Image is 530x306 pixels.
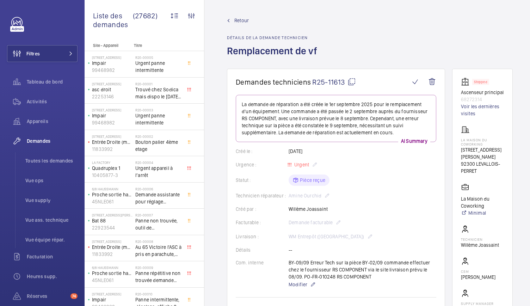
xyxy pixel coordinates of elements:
h2: R20-00004 [135,160,182,165]
p: 11833992 [92,251,132,258]
span: Trouvé chez Sodica mais dispo le [DATE] [URL][DOMAIN_NAME] [135,86,182,100]
p: 99468982 [92,67,132,74]
span: Vue ops [25,177,78,184]
h1: Remplacement de vf [227,44,321,69]
span: Toutes les demandes [25,157,78,164]
h2: R20-00007 [135,213,182,217]
span: R25-11613 [312,78,356,86]
p: Bat 88 [92,217,132,224]
h2: R20-00008 [135,239,182,244]
h2: R20-00005 [135,55,182,60]
p: 45NLE061 [92,198,132,205]
p: Impair [92,60,132,67]
p: 99468982 [92,119,132,126]
p: 22253146 [92,93,132,100]
p: CSM [461,269,495,274]
h2: R20-00003 [135,108,182,112]
span: Modifier [289,281,307,288]
span: Panne non trouvée, outil de déverouillouge impératif pour le diagnostic [135,217,182,231]
p: [STREET_ADDRESS] [92,55,132,60]
p: [STREET_ADDRESS] [92,239,132,244]
p: 68272314 [461,96,504,103]
span: Facturation [27,253,78,260]
p: Site - Appareil [85,43,131,48]
p: La Factory [92,160,132,165]
span: Urgent panne intermittente [135,60,182,74]
span: Panne répétitive non trouvée demande assistance expert technique [135,270,182,284]
a: Voir les dernières visites [461,103,504,117]
span: Vue ass. technique [25,216,78,224]
p: 6/8 Haussmann [92,265,132,270]
span: Bouton palier 4ème etage [135,139,182,153]
p: Quadruplex 1 [92,165,132,172]
h2: R20-00009 [135,265,182,270]
span: Liste des demandes [93,11,133,29]
p: [STREET_ADDRESS][PERSON_NAME] [461,146,504,160]
p: AI Summary [398,137,430,145]
button: Filtres [7,45,78,62]
p: asc droit [92,86,132,93]
p: Entrée Droite (monte-charge) [92,244,132,251]
p: La Maison du Coworking [461,138,504,146]
span: Tableau de bord [27,78,78,85]
p: Entrée Droite (monte-charge) [92,139,132,146]
p: Ascenseur principal [461,89,504,96]
span: Activités [27,98,78,105]
p: [PERSON_NAME] [461,274,495,281]
h2: R20-00006 [135,187,182,191]
h2: R20-00001 [135,82,182,86]
p: 11833992 [92,146,132,153]
p: [STREET_ADDRESS] [92,134,132,139]
p: [STREET_ADDRESS] [92,108,132,112]
span: Retour [234,17,249,24]
p: 22923544 [92,224,132,231]
p: 45NLE061 [92,277,132,284]
p: Willème Joassaint [461,241,499,249]
p: Titre [134,43,180,48]
p: La Maison du Coworking [461,195,504,209]
h2: R20-00010 [135,292,182,296]
span: Urgent appareil à l’arrêt [135,165,182,179]
p: Impair [92,112,132,119]
img: elevator.svg [461,78,472,86]
span: Au 65 Victoire l'ASC à pris en parachute, toutes les sécu coupé, il est au 3 ème, asc sans machin... [135,244,182,258]
span: Vue supply [25,197,78,204]
h2: R20-00002 [135,134,182,139]
p: Technicien [461,237,499,241]
p: Impair [92,296,132,303]
p: [STREET_ADDRESS] [92,292,132,296]
span: 74 [70,293,78,299]
span: Réserves [27,293,68,300]
p: [STREET_ADDRESS][PERSON_NAME] [92,213,132,217]
p: Proche sortie hall Pelletier [92,191,132,198]
span: Filtres [26,50,40,57]
span: Heures supp. [27,273,78,280]
p: Supply manager [461,301,504,306]
span: Demandes [27,137,78,145]
p: Proche sortie hall Pelletier [92,270,132,277]
span: Vue équipe répar. [25,236,78,243]
span: Appareils [27,118,78,125]
span: Urgent panne intermittente [135,112,182,126]
p: [STREET_ADDRESS] [92,82,132,86]
span: Demandes techniciens [236,78,311,86]
p: 6/8 Haussmann [92,187,132,191]
p: 92300 LEVALLOIS-PERRET [461,160,504,175]
h2: Détails de la demande technicien [227,35,321,40]
p: Stopped [474,81,487,83]
p: La demande de réparation a été créée le 1er septembre 2025 pour le remplacement d'un équipement. ... [242,101,430,136]
p: 10405877-3 [92,172,132,179]
a: Minimal [461,209,504,216]
span: Demande assistante pour réglage d'opérateurs porte cabine double accès [135,191,182,205]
